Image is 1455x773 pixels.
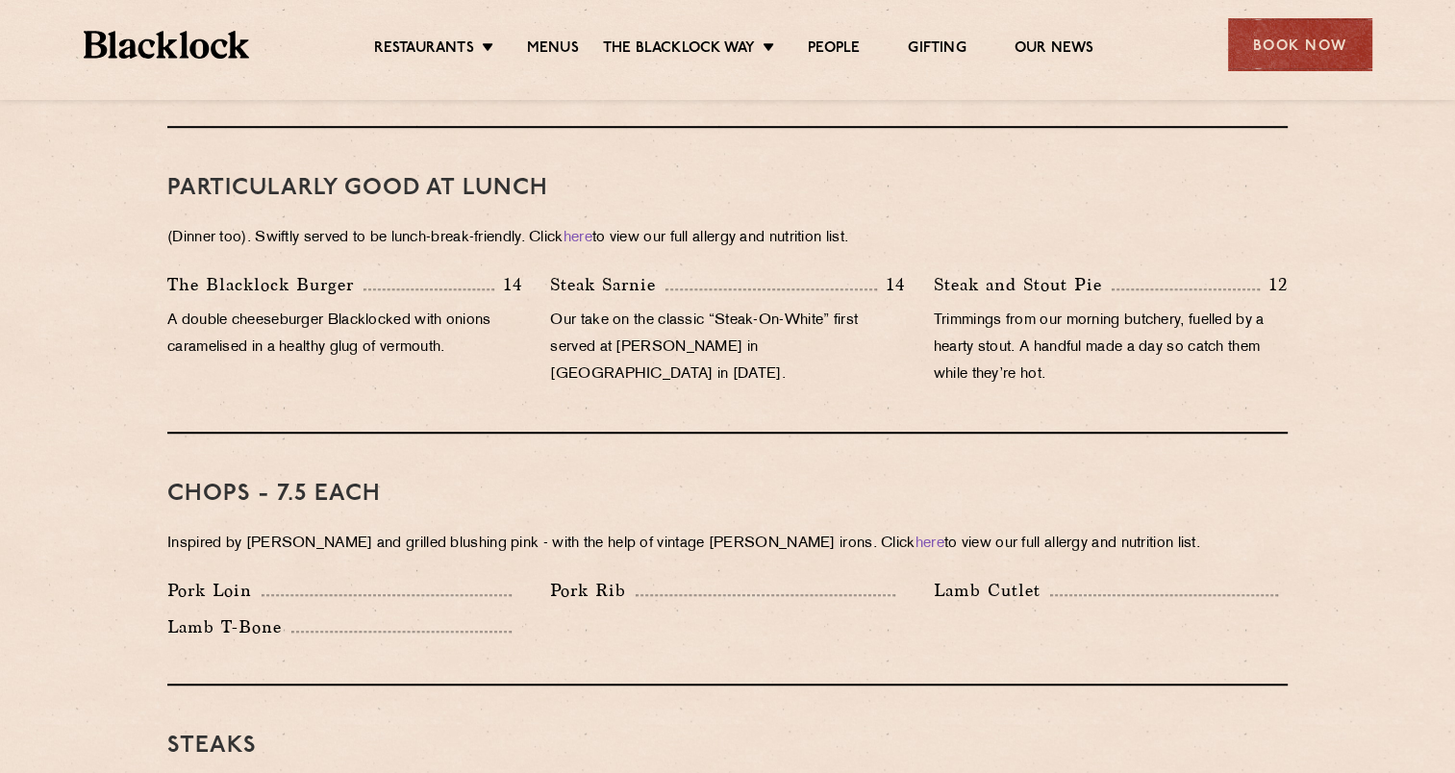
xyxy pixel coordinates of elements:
[374,39,474,61] a: Restaurants
[1260,272,1288,297] p: 12
[494,272,522,297] p: 14
[550,308,904,388] p: Our take on the classic “Steak-On-White” first served at [PERSON_NAME] in [GEOGRAPHIC_DATA] in [D...
[564,231,592,245] a: here
[527,39,579,61] a: Menus
[167,225,1288,252] p: (Dinner too). Swiftly served to be lunch-break-friendly. Click to view our full allergy and nutri...
[550,577,636,604] p: Pork Rib
[808,39,860,61] a: People
[603,39,755,61] a: The Blacklock Way
[167,613,291,640] p: Lamb T-Bone
[934,271,1112,298] p: Steak and Stout Pie
[1228,18,1372,71] div: Book Now
[167,577,262,604] p: Pork Loin
[167,482,1288,507] h3: Chops - 7.5 each
[167,308,521,362] p: A double cheeseburger Blacklocked with onions caramelised in a healthy glug of vermouth.
[908,39,966,61] a: Gifting
[84,31,250,59] img: BL_Textured_Logo-footer-cropped.svg
[916,536,944,551] a: here
[167,734,1288,759] h3: Steaks
[550,271,665,298] p: Steak Sarnie
[167,531,1288,558] p: Inspired by [PERSON_NAME] and grilled blushing pink - with the help of vintage [PERSON_NAME] iron...
[167,271,364,298] p: The Blacklock Burger
[1015,39,1094,61] a: Our News
[167,176,1288,201] h3: PARTICULARLY GOOD AT LUNCH
[877,272,905,297] p: 14
[934,577,1050,604] p: Lamb Cutlet
[934,308,1288,388] p: Trimmings from our morning butchery, fuelled by a hearty stout. A handful made a day so catch the...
